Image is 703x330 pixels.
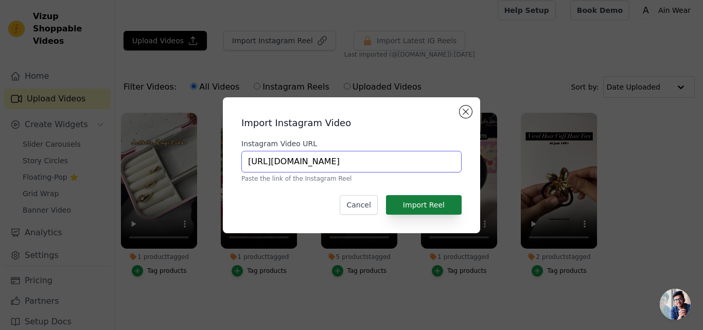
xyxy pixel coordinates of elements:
[241,151,462,172] input: https://www.instagram.com/reel/ABC123/
[460,106,472,118] button: Close modal
[386,195,462,215] button: Import Reel
[241,116,462,130] h2: Import Instagram Video
[241,138,462,149] label: Instagram Video URL
[660,289,691,320] div: Open chat
[241,175,462,183] p: Paste the link of the Instagram Reel
[340,195,377,215] button: Cancel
